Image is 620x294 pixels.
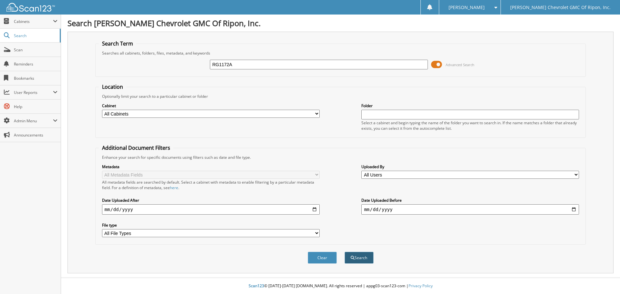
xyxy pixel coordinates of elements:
[99,83,126,90] legend: Location
[408,283,433,289] a: Privacy Policy
[14,104,57,109] span: Help
[102,204,320,215] input: start
[361,198,579,203] label: Date Uploaded Before
[61,278,620,294] div: © [DATE]-[DATE] [DOMAIN_NAME]. All rights reserved | appg03-scan123-com |
[102,222,320,228] label: File type
[99,155,583,160] div: Enhance your search for specific documents using filters such as date and file type.
[14,19,53,24] span: Cabinets
[14,132,57,138] span: Announcements
[6,3,55,12] img: scan123-logo-white.svg
[102,103,320,108] label: Cabinet
[308,252,337,264] button: Clear
[99,40,136,47] legend: Search Term
[345,252,374,264] button: Search
[102,198,320,203] label: Date Uploaded After
[249,283,264,289] span: Scan123
[102,179,320,190] div: All metadata fields are searched by default. Select a cabinet with metadata to enable filtering b...
[361,164,579,169] label: Uploaded By
[14,76,57,81] span: Bookmarks
[588,263,620,294] iframe: Chat Widget
[14,118,53,124] span: Admin Menu
[446,62,474,67] span: Advanced Search
[361,204,579,215] input: end
[361,103,579,108] label: Folder
[170,185,178,190] a: here
[99,94,583,99] div: Optionally limit your search to a particular cabinet or folder
[14,47,57,53] span: Scan
[14,90,53,95] span: User Reports
[14,33,57,38] span: Search
[99,50,583,56] div: Searches all cabinets, folders, files, metadata, and keywords
[510,5,611,9] span: [PERSON_NAME] Chevrolet GMC Of Ripon, Inc.
[102,164,320,169] label: Metadata
[67,18,614,28] h1: Search [PERSON_NAME] Chevrolet GMC Of Ripon, Inc.
[449,5,485,9] span: [PERSON_NAME]
[99,144,173,151] legend: Additional Document Filters
[14,61,57,67] span: Reminders
[361,120,579,131] div: Select a cabinet and begin typing the name of the folder you want to search in. If the name match...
